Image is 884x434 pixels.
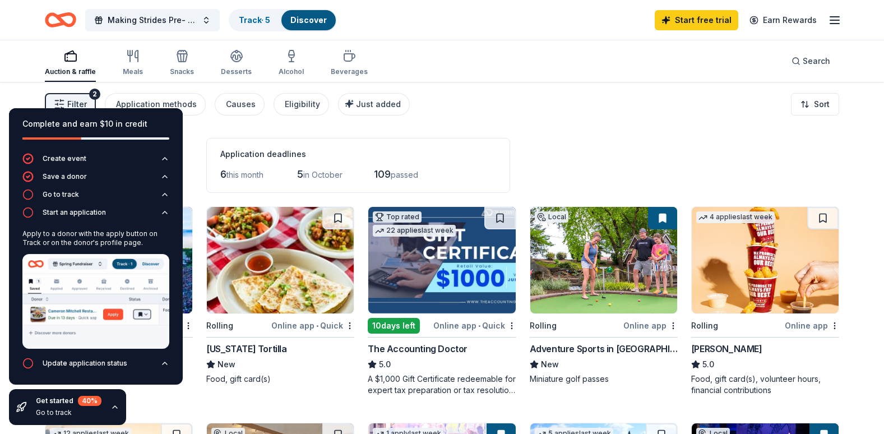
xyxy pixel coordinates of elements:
[814,98,830,111] span: Sort
[43,359,127,368] div: Update application status
[217,358,235,371] span: New
[279,67,304,76] div: Alcohol
[290,15,327,25] a: Discover
[368,342,468,355] div: The Accounting Doctor
[170,45,194,82] button: Snacks
[433,318,516,333] div: Online app Quick
[368,318,420,334] div: 10 days left
[43,172,87,181] div: Save a donor
[22,153,169,171] button: Create event
[221,45,252,82] button: Desserts
[22,207,169,225] button: Start an application
[45,45,96,82] button: Auction & raffle
[123,67,143,76] div: Meals
[89,89,100,100] div: 2
[215,93,265,116] button: Causes
[22,117,169,131] div: Complete and earn $10 in credit
[279,45,304,82] button: Alcohol
[22,171,169,189] button: Save a donor
[374,168,391,180] span: 109
[535,211,568,223] div: Local
[206,342,286,355] div: [US_STATE] Tortilla
[791,93,839,116] button: Sort
[22,189,169,207] button: Go to track
[530,342,678,355] div: Adventure Sports in [GEOGRAPHIC_DATA]
[22,358,169,376] button: Update application status
[43,154,86,163] div: Create event
[85,9,220,31] button: Making Strides Pre- Party
[316,321,318,330] span: •
[691,342,762,355] div: [PERSON_NAME]
[530,373,678,385] div: Miniature golf passes
[116,98,197,111] div: Application methods
[43,190,79,199] div: Go to track
[530,206,678,385] a: Image for Adventure Sports in HersheyLocalRollingOnline appAdventure Sports in [GEOGRAPHIC_DATA]N...
[530,319,557,333] div: Rolling
[229,9,337,31] button: Track· 5Discover
[702,358,714,371] span: 5.0
[22,225,169,358] div: Start an application
[391,170,418,179] span: passed
[239,15,270,25] a: Track· 5
[22,229,169,247] div: Apply to a donor with the apply button on Track or on the donor's profile page.
[331,67,368,76] div: Beverages
[22,254,169,349] img: Apply
[743,10,823,30] a: Earn Rewards
[170,67,194,76] div: Snacks
[368,206,516,396] a: Image for The Accounting DoctorTop rated22 applieslast week10days leftOnline app•QuickThe Account...
[220,168,226,180] span: 6
[655,10,738,30] a: Start free trial
[368,373,516,396] div: A $1,000 Gift Certificate redeemable for expert tax preparation or tax resolution services—recipi...
[226,170,263,179] span: this month
[207,207,354,313] img: Image for California Tortilla
[221,67,252,76] div: Desserts
[785,318,839,333] div: Online app
[271,318,354,333] div: Online app Quick
[373,225,456,237] div: 22 applies last week
[67,98,87,111] span: Filter
[45,93,96,116] button: Filter2
[285,98,320,111] div: Eligibility
[691,373,839,396] div: Food, gift card(s), volunteer hours, financial contributions
[623,318,678,333] div: Online app
[783,50,839,72] button: Search
[36,396,101,406] div: Get started
[379,358,391,371] span: 5.0
[105,93,206,116] button: Application methods
[297,168,303,180] span: 5
[530,207,677,313] img: Image for Adventure Sports in Hershey
[220,147,496,161] div: Application deadlines
[43,208,106,217] div: Start an application
[206,319,233,333] div: Rolling
[373,211,422,223] div: Top rated
[692,207,839,313] img: Image for Sheetz
[803,54,830,68] span: Search
[331,45,368,82] button: Beverages
[123,45,143,82] button: Meals
[226,98,256,111] div: Causes
[541,358,559,371] span: New
[45,7,76,33] a: Home
[691,206,839,396] a: Image for Sheetz4 applieslast weekRollingOnline app[PERSON_NAME]5.0Food, gift card(s), volunteer ...
[108,13,197,27] span: Making Strides Pre- Party
[206,373,354,385] div: Food, gift card(s)
[696,211,775,223] div: 4 applies last week
[206,206,354,385] a: Image for California TortillaRollingOnline app•Quick[US_STATE] TortillaNewFood, gift card(s)
[303,170,343,179] span: in October
[478,321,480,330] span: •
[45,67,96,76] div: Auction & raffle
[368,207,515,313] img: Image for The Accounting Doctor
[274,93,329,116] button: Eligibility
[78,396,101,406] div: 40 %
[36,408,101,417] div: Go to track
[356,99,401,109] span: Just added
[691,319,718,333] div: Rolling
[338,93,410,116] button: Just added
